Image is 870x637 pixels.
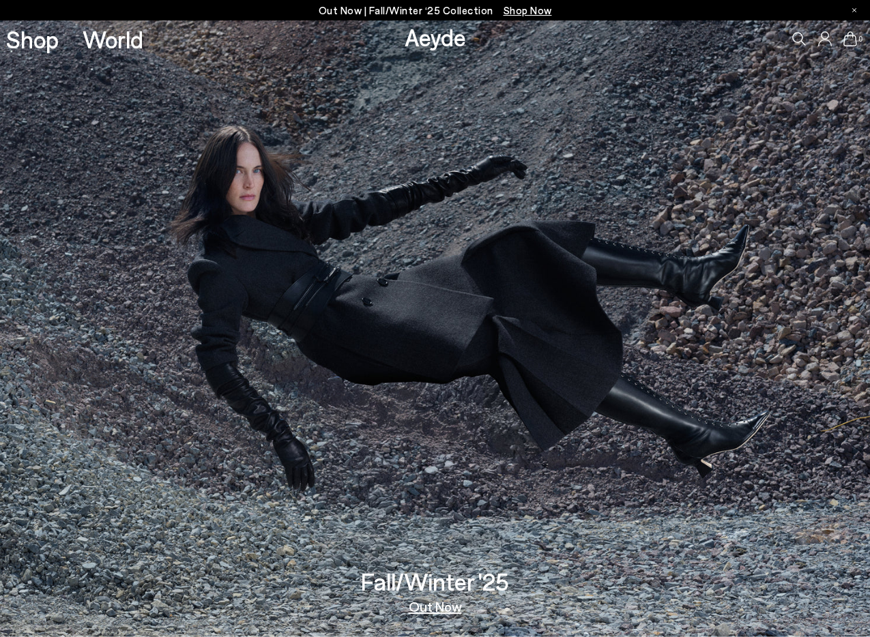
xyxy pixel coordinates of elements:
span: Navigate to /collections/new-in [504,4,552,16]
span: 0 [857,35,864,43]
p: Out Now | Fall/Winter ‘25 Collection [319,2,552,19]
a: 0 [843,31,857,46]
h3: Fall/Winter '25 [361,569,509,593]
a: Out Now [409,599,462,613]
a: World [83,27,143,51]
a: Shop [6,27,59,51]
a: Aeyde [405,23,466,51]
